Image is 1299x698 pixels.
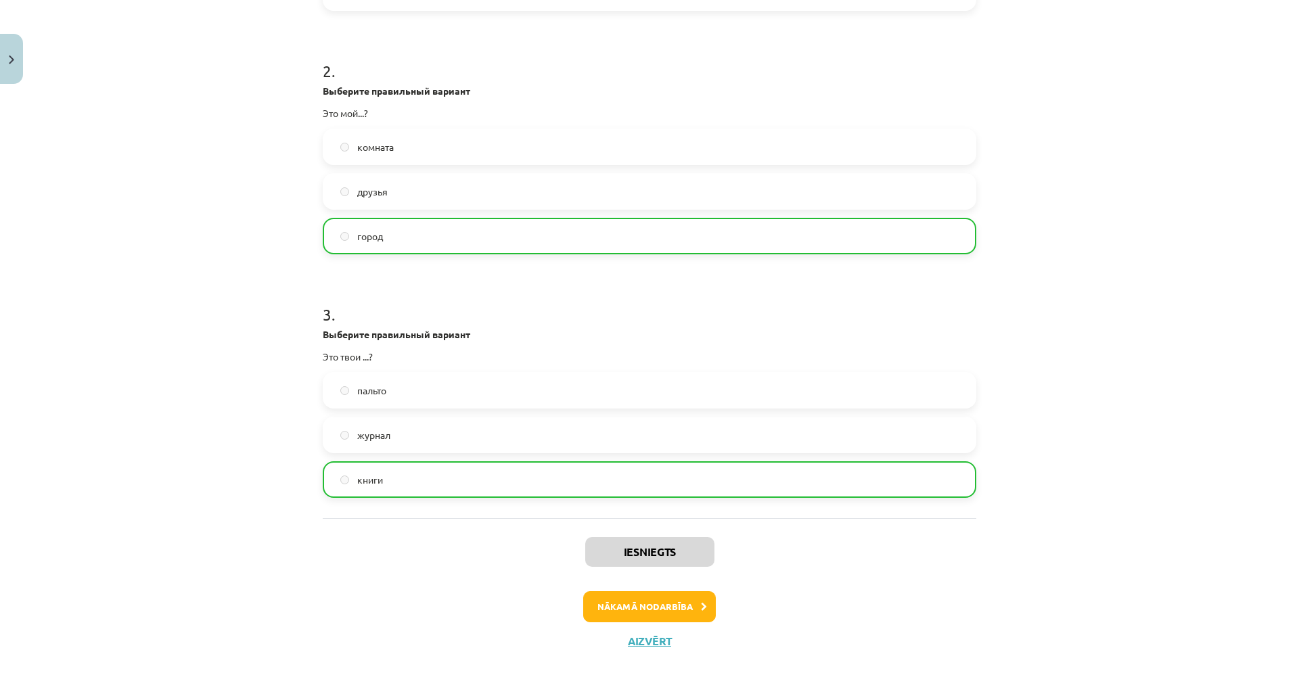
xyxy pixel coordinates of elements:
input: журнал [340,431,349,440]
span: книги [357,473,383,487]
span: друзья [357,185,388,199]
img: icon-close-lesson-0947bae3869378f0d4975bcd49f059093ad1ed9edebbc8119c70593378902aed.svg [9,55,14,64]
h1: 2 . [323,38,976,80]
button: Nākamā nodarbība [583,591,716,622]
p: Это мой...? [323,106,976,120]
h1: 3 . [323,281,976,323]
span: журнал [357,428,390,442]
span: город [357,229,383,243]
input: пальто [340,386,349,395]
span: комната [357,140,394,154]
button: Iesniegts [585,537,714,567]
input: книги [340,475,349,484]
span: пальто [357,383,386,398]
strong: Выберите правильный вариант [323,328,470,340]
strong: Выберите правильный вариант [323,85,470,97]
input: город [340,232,349,241]
input: друзья [340,187,349,196]
p: Это твои ...? [323,350,976,364]
input: комната [340,143,349,152]
button: Aizvērt [624,634,675,648]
